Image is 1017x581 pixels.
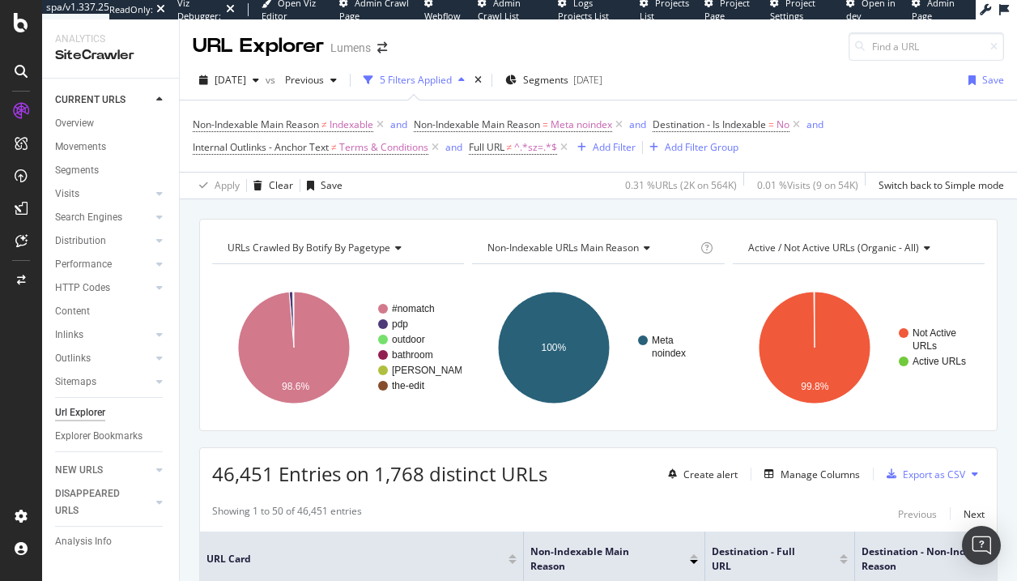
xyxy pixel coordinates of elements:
[339,136,428,159] span: Terms & Conditions
[390,117,407,131] div: and
[282,381,309,392] text: 98.6%
[55,462,151,479] a: NEW URLS
[193,67,266,93] button: [DATE]
[712,545,815,574] span: Destination - Full URL
[472,277,721,418] svg: A chart.
[629,117,646,132] button: and
[543,117,548,131] span: =
[269,178,293,192] div: Clear
[872,173,1004,199] button: Switch back to Simple mode
[193,32,324,60] div: URL Explorer
[55,162,168,179] a: Segments
[55,256,112,273] div: Performance
[215,178,240,192] div: Apply
[55,533,168,550] a: Analysis Info
[55,256,151,273] a: Performance
[880,461,965,487] button: Export as CSV
[212,504,362,523] div: Showing 1 to 50 of 46,451 entries
[247,173,293,199] button: Clear
[392,349,433,361] text: bathroom
[652,335,674,346] text: Meta
[55,428,143,445] div: Explorer Bookmarks
[903,468,965,481] div: Export as CSV
[913,356,966,367] text: Active URLs
[55,350,91,367] div: Outlinks
[573,73,602,87] div: [DATE]
[913,327,956,339] text: Not Active
[625,178,737,192] div: 0.31 % URLs ( 2K on 564K )
[392,380,425,391] text: the-edit
[962,67,1004,93] button: Save
[629,117,646,131] div: and
[55,92,126,109] div: CURRENT URLS
[898,507,937,521] div: Previous
[55,327,83,344] div: Inlinks
[652,348,686,359] text: noindex
[898,504,937,523] button: Previous
[55,209,122,226] div: Search Engines
[193,140,329,154] span: Internal Outlinks - Anchor Text
[377,42,387,53] div: arrow-right-arrow-left
[665,140,738,154] div: Add Filter Group
[414,117,540,131] span: Non-Indexable Main Reason
[55,485,137,519] div: DISAPPEARED URLS
[212,277,462,418] svg: A chart.
[55,303,168,320] a: Content
[781,468,860,481] div: Manage Columns
[193,173,240,199] button: Apply
[330,40,371,56] div: Lumens
[469,140,504,154] span: Full URL
[499,67,609,93] button: Segments[DATE]
[392,318,408,330] text: pdp
[321,178,343,192] div: Save
[777,113,789,136] span: No
[321,117,327,131] span: ≠
[849,32,1004,61] input: Find a URL
[55,327,151,344] a: Inlinks
[55,374,151,391] a: Sitemaps
[964,507,985,521] div: Next
[392,365,472,376] text: [PERSON_NAME]
[279,67,343,93] button: Previous
[380,73,452,87] div: 5 Filters Applied
[55,404,105,421] div: Url Explorer
[982,73,1004,87] div: Save
[300,173,343,199] button: Save
[212,460,547,487] span: 46,451 Entries on 1,768 distinct URLs
[757,178,858,192] div: 0.01 % Visits ( 9 on 54K )
[962,526,1001,565] div: Open Intercom Messenger
[55,303,90,320] div: Content
[55,162,99,179] div: Segments
[392,334,425,345] text: outdoor
[55,92,151,109] a: CURRENT URLS
[445,140,462,154] div: and
[215,73,246,87] span: 2025 Sep. 7th
[748,241,919,254] span: Active / Not Active URLs (organic - all)
[806,117,823,132] button: and
[109,3,153,16] div: ReadOnly:
[55,462,103,479] div: NEW URLS
[55,139,168,156] a: Movements
[55,280,110,297] div: HTTP Codes
[390,117,407,132] button: and
[683,468,738,481] div: Create alert
[279,73,324,87] span: Previous
[55,186,151,203] a: Visits
[55,233,151,250] a: Distribution
[806,117,823,131] div: and
[55,209,151,226] a: Search Engines
[331,140,337,154] span: ≠
[523,73,568,87] span: Segments
[471,72,485,88] div: times
[206,552,504,566] span: URL Card
[55,46,166,65] div: SiteCrawler
[643,138,738,157] button: Add Filter Group
[55,233,106,250] div: Distribution
[551,113,612,136] span: Meta noindex
[733,277,982,418] svg: A chart.
[55,374,96,391] div: Sitemaps
[445,139,462,155] button: and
